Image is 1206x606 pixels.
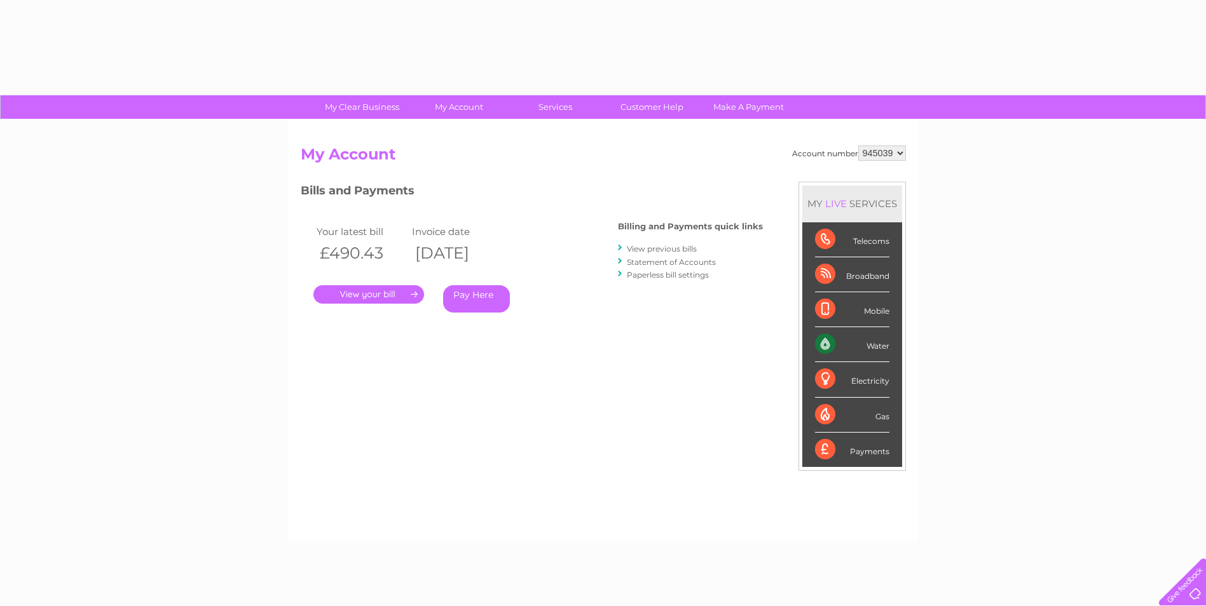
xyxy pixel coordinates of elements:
[301,182,763,204] h3: Bills and Payments
[409,240,504,266] th: [DATE]
[600,95,704,119] a: Customer Help
[696,95,801,119] a: Make A Payment
[815,398,889,433] div: Gas
[815,327,889,362] div: Water
[627,270,709,279] a: Paperless bill settings
[503,95,608,119] a: Services
[802,185,902,222] div: MY SERVICES
[815,433,889,467] div: Payments
[815,292,889,327] div: Mobile
[815,257,889,292] div: Broadband
[409,223,504,240] td: Invoice date
[406,95,511,119] a: My Account
[815,222,889,257] div: Telecoms
[823,198,849,210] div: LIVE
[627,257,716,267] a: Statement of Accounts
[310,95,415,119] a: My Clear Business
[627,244,697,253] a: View previous bills
[815,362,889,397] div: Electricity
[618,222,763,231] h4: Billing and Payments quick links
[301,145,906,170] h2: My Account
[792,145,906,161] div: Account number
[313,285,424,304] a: .
[313,223,409,240] td: Your latest bill
[313,240,409,266] th: £490.43
[443,285,510,313] a: Pay Here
